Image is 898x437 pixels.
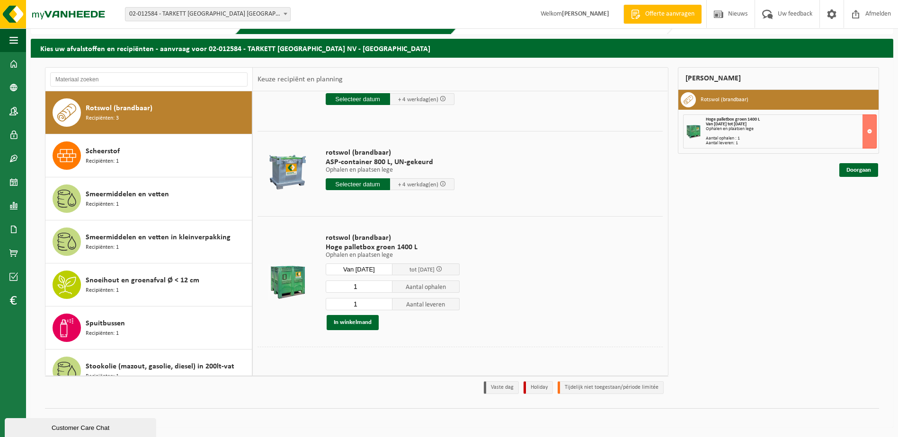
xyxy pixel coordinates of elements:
span: ASP-container 800 L, UN-gekeurd [326,157,454,167]
span: + 4 werkdag(en) [398,96,438,103]
span: Hoge palletbox groen 1400 L [326,243,460,252]
span: Recipiënten: 1 [86,157,119,166]
span: Snoeihout en groenafval Ø < 12 cm [86,275,199,286]
li: Holiday [524,381,553,394]
span: rotswol (brandbaar) [326,233,460,243]
input: Selecteer datum [326,263,393,275]
div: [PERSON_NAME] [678,67,880,90]
button: In winkelmand [327,315,379,330]
a: Doorgaan [839,163,878,177]
button: Rotswol (brandbaar) Recipiënten: 3 [45,91,252,134]
div: Keuze recipiënt en planning [253,68,347,91]
span: Recipiënten: 1 [86,200,119,209]
span: Smeermiddelen en vetten [86,189,169,200]
h3: Rotswol (brandbaar) [701,92,748,107]
strong: [PERSON_NAME] [562,10,609,17]
span: Recipiënten: 3 [86,114,119,123]
p: Ophalen en plaatsen lege [326,167,454,174]
span: Rotswol (brandbaar) [86,103,152,114]
button: Smeermiddelen en vetten in kleinverpakking Recipiënten: 1 [45,220,252,263]
li: Vaste dag [484,381,519,394]
span: tot [DATE] [409,267,435,273]
input: Selecteer datum [326,178,390,190]
div: Aantal ophalen : 1 [706,136,877,141]
strong: Van [DATE] tot [DATE] [706,122,747,127]
button: Scheerstof Recipiënten: 1 [45,134,252,177]
span: Recipiënten: 1 [86,329,119,338]
li: Tijdelijk niet toegestaan/période limitée [558,381,664,394]
h2: Kies uw afvalstoffen en recipiënten - aanvraag voor 02-012584 - TARKETT [GEOGRAPHIC_DATA] NV - [G... [31,39,893,57]
div: Aantal leveren: 1 [706,141,877,146]
span: Offerte aanvragen [643,9,697,19]
span: Recipiënten: 1 [86,372,119,381]
span: Smeermiddelen en vetten in kleinverpakking [86,232,231,243]
button: Smeermiddelen en vetten Recipiënten: 1 [45,177,252,220]
span: Aantal ophalen [392,280,460,293]
span: Spuitbussen [86,318,125,329]
p: Ophalen en plaatsen lege [326,252,460,259]
input: Selecteer datum [326,93,390,105]
span: Stookolie (mazout, gasolie, diesel) in 200lt-vat [86,361,234,372]
button: Snoeihout en groenafval Ø < 12 cm Recipiënten: 1 [45,263,252,306]
span: Scheerstof [86,146,120,157]
button: Stookolie (mazout, gasolie, diesel) in 200lt-vat Recipiënten: 1 [45,350,252,393]
span: 02-012584 - TARKETT DENDERMONDE NV - DENDERMONDE [125,8,290,21]
span: Recipiënten: 1 [86,243,119,252]
span: 02-012584 - TARKETT DENDERMONDE NV - DENDERMONDE [125,7,291,21]
span: + 4 werkdag(en) [398,182,438,188]
a: Offerte aanvragen [623,5,702,24]
iframe: chat widget [5,416,158,437]
span: rotswol (brandbaar) [326,148,454,157]
div: Ophalen en plaatsen lege [706,127,877,131]
input: Materiaal zoeken [50,72,248,87]
button: Spuitbussen Recipiënten: 1 [45,306,252,350]
span: Aantal leveren [392,298,460,310]
span: Hoge palletbox groen 1400 L [706,117,760,122]
span: Recipiënten: 1 [86,286,119,295]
